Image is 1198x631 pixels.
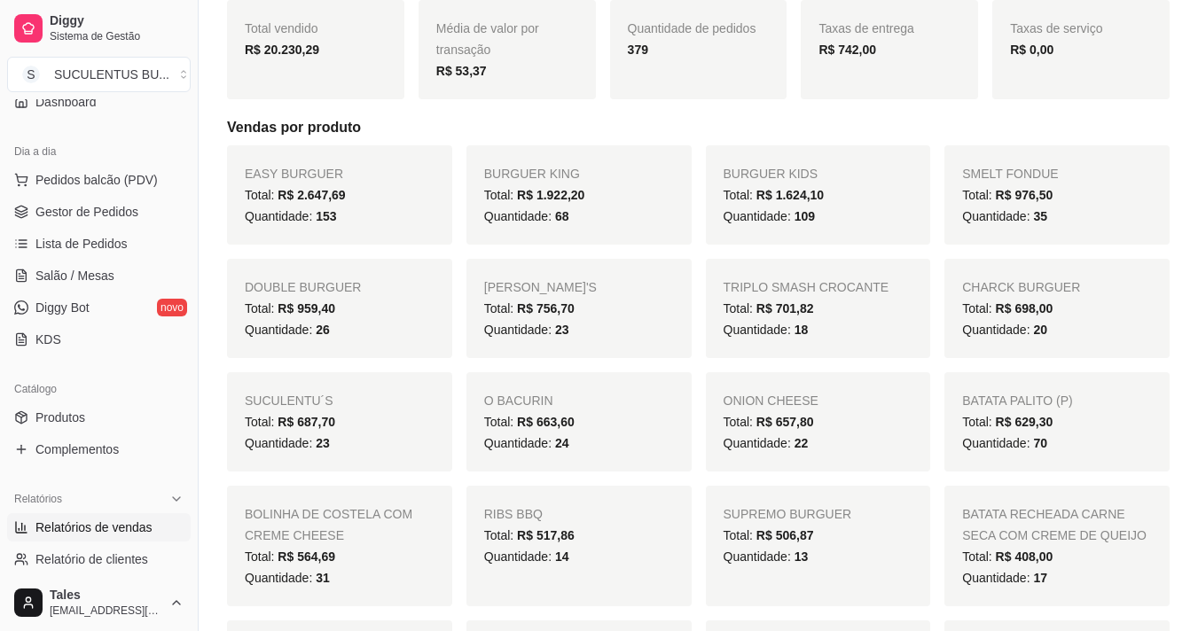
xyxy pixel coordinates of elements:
span: Total: [484,528,575,542]
span: KDS [35,331,61,348]
span: Produtos [35,409,85,426]
a: Lista de Pedidos [7,230,191,258]
div: SUCULENTUS BU ... [54,66,169,83]
a: Gestor de Pedidos [7,198,191,226]
span: BATATA RECHEADA CARNE SECA COM CREME DE QUEIJO [962,507,1147,542]
span: SMELT FONDUE [962,167,1058,181]
span: R$ 408,00 [996,549,1053,564]
span: Total: [962,549,1053,564]
h5: Vendas por produto [227,117,1170,138]
strong: R$ 0,00 [1010,43,1053,57]
span: 70 [1033,436,1047,450]
strong: R$ 742,00 [818,43,876,57]
span: Total: [724,415,814,429]
span: 14 [555,549,569,564]
a: Complementos [7,435,191,464]
span: Total: [724,188,825,202]
span: Quantidade: [724,549,809,564]
strong: R$ 53,37 [436,64,487,78]
span: [EMAIL_ADDRESS][DOMAIN_NAME] [50,604,162,618]
span: R$ 517,86 [517,528,575,542]
span: Gestor de Pedidos [35,203,138,221]
span: Total: [484,188,585,202]
span: Tales [50,588,162,604]
span: R$ 2.647,69 [278,188,345,202]
a: Diggy Botnovo [7,293,191,322]
span: R$ 506,87 [756,528,814,542]
a: Relatório de clientes [7,545,191,573]
strong: 379 [628,43,648,57]
span: R$ 663,60 [517,415,575,429]
span: 23 [316,436,330,450]
span: Sistema de Gestão [50,29,184,43]
span: Total: [724,301,814,315]
span: 26 [316,323,330,337]
span: Média de valor por transação [436,21,539,57]
span: 18 [795,323,809,337]
span: R$ 564,69 [278,549,335,564]
span: R$ 701,82 [756,301,814,315]
span: [PERSON_NAME]'S [484,280,597,294]
span: Relatórios [14,492,62,506]
span: Diggy Bot [35,299,90,316]
span: Salão / Mesas [35,267,114,284]
span: Quantidade: [724,323,809,337]
span: Total: [245,549,335,564]
span: BURGUER KIDS [724,167,818,181]
span: R$ 976,50 [996,188,1053,202]
span: 13 [795,549,809,564]
span: O BACURIN [484,393,553,408]
span: 24 [555,436,569,450]
span: Quantidade: [962,571,1047,585]
span: Quantidade: [962,436,1047,450]
span: R$ 1.922,20 [517,188,584,202]
span: BURGUER KING [484,167,580,181]
span: Total: [724,528,814,542]
a: DiggySistema de Gestão [7,7,191,50]
span: Quantidade: [484,323,569,337]
span: Total: [245,301,335,315]
span: 22 [795,436,809,450]
span: Quantidade: [245,436,330,450]
span: Taxas de serviço [1010,21,1102,35]
span: Dashboard [35,93,97,111]
span: S [22,66,40,83]
span: EASY BURGUER [245,167,343,181]
span: RIBS BBQ [484,507,543,521]
strong: R$ 20.230,29 [245,43,319,57]
span: Total: [484,301,575,315]
button: Tales[EMAIL_ADDRESS][DOMAIN_NAME] [7,581,191,624]
button: Select a team [7,57,191,92]
a: Dashboard [7,88,191,116]
span: R$ 698,00 [996,301,1053,315]
a: KDS [7,325,191,354]
span: Relatórios de vendas [35,518,153,536]
span: 31 [316,571,330,585]
span: R$ 687,70 [278,415,335,429]
span: Quantidade: [962,323,1047,337]
span: 109 [795,209,815,223]
span: Quantidade: [484,209,569,223]
span: 17 [1033,571,1047,585]
div: Catálogo [7,375,191,403]
span: 20 [1033,323,1047,337]
span: Complementos [35,440,119,458]
span: Total: [484,415,575,429]
span: ONION CHEESE [724,393,818,408]
span: R$ 1.624,10 [756,188,824,202]
span: Quantidade: [484,549,569,564]
span: SUPREMO BURGUER [724,507,852,521]
span: SUCULENTU´S [245,393,333,408]
span: Quantidade de pedidos [628,21,756,35]
span: Total: [245,415,335,429]
span: Pedidos balcão (PDV) [35,171,158,189]
span: Total: [962,188,1053,202]
span: Taxas de entrega [818,21,913,35]
a: Relatórios de vendas [7,513,191,541]
span: 68 [555,209,569,223]
span: Quantidade: [484,436,569,450]
span: Total vendido [245,21,318,35]
span: 35 [1033,209,1047,223]
span: Quantidade: [724,436,809,450]
span: Total: [245,188,346,202]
